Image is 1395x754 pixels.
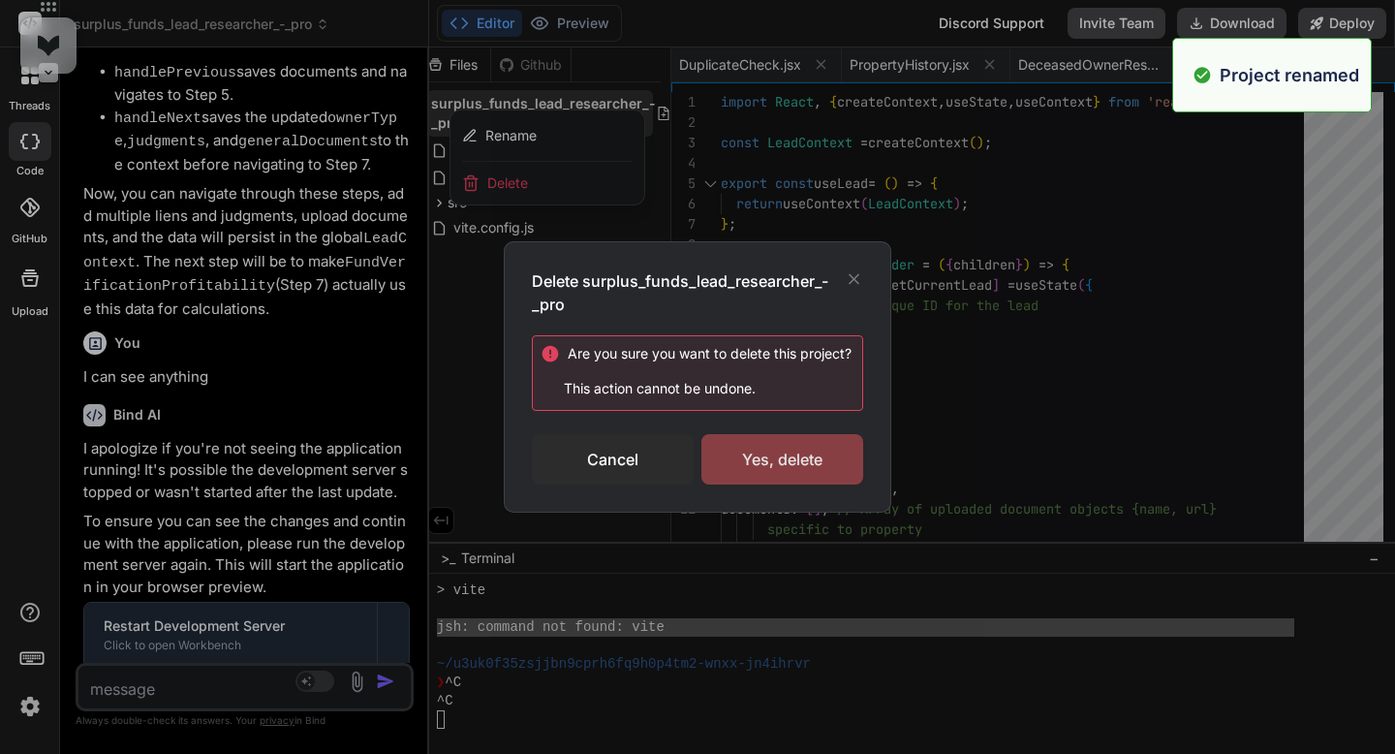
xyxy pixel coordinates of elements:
[796,345,845,361] span: project
[1220,62,1359,88] p: Project renamed
[568,344,852,363] div: Are you sure you want to delete this ?
[701,434,863,485] div: Yes, delete
[532,269,845,316] h3: Delete surplus_funds_lead_researcher_-_pro
[532,434,694,485] div: Cancel
[541,379,862,398] p: This action cannot be undone.
[1193,62,1212,88] img: alert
